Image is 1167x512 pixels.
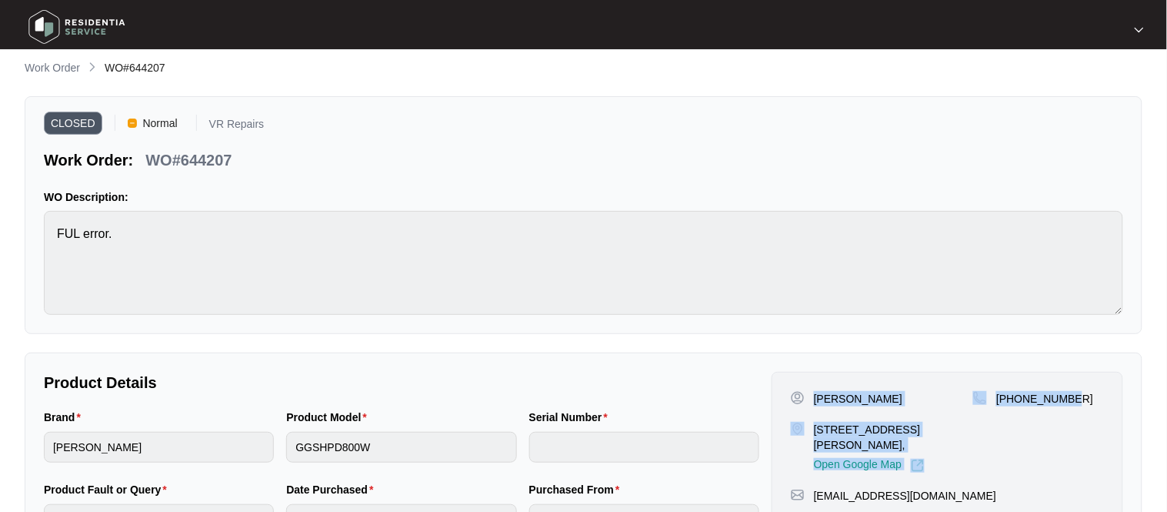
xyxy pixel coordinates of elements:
img: map-pin [973,391,987,405]
img: map-pin [791,488,805,502]
span: WO#644207 [105,62,165,74]
p: [EMAIL_ADDRESS][DOMAIN_NAME] [814,488,996,504]
img: user-pin [791,391,805,405]
img: Link-External [911,459,925,473]
span: CLOSED [44,112,102,135]
label: Product Model [286,410,373,425]
label: Product Fault or Query [44,482,173,497]
label: Date Purchased [286,482,379,497]
label: Serial Number [529,410,614,425]
img: residentia service logo [23,4,131,50]
p: [PHONE_NUMBER] [996,391,1093,407]
p: [PERSON_NAME] [814,391,902,407]
input: Product Model [286,432,516,463]
p: WO#644207 [145,149,232,171]
input: Brand [44,432,274,463]
label: Purchased From [529,482,626,497]
p: WO Description: [44,189,1123,205]
label: Brand [44,410,87,425]
a: Open Google Map [814,459,925,473]
p: Product Details [44,372,759,393]
textarea: FUL error. [44,211,1123,315]
a: Work Order [22,60,83,77]
span: Normal [137,112,184,135]
img: chevron-right [86,61,98,73]
p: Work Order: [44,149,133,171]
p: Work Order [25,60,80,75]
p: VR Repairs [209,119,265,135]
img: Vercel Logo [128,119,137,128]
input: Serial Number [529,432,759,463]
img: map-pin [791,422,805,436]
p: [STREET_ADDRESS][PERSON_NAME], [814,422,973,453]
img: dropdown arrow [1135,26,1144,34]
